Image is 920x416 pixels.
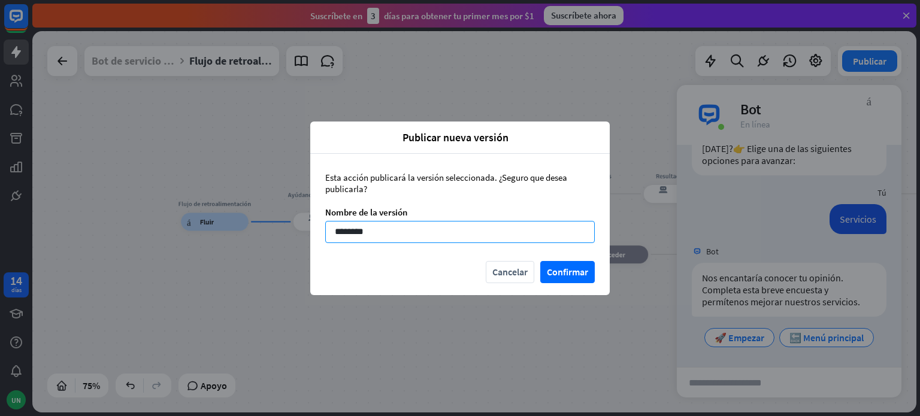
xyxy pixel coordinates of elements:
[486,261,534,283] button: Cancelar
[547,266,588,278] font: Confirmar
[492,266,528,278] font: Cancelar
[402,130,509,144] font: Publicar nueva versión
[540,261,595,283] button: Confirmar
[325,172,567,195] font: Esta acción publicará la versión seleccionada. ¿Seguro que desea publicarla?
[10,5,46,41] button: Abrir el widget de chat LiveChat
[325,207,407,218] font: Nombre de la versión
